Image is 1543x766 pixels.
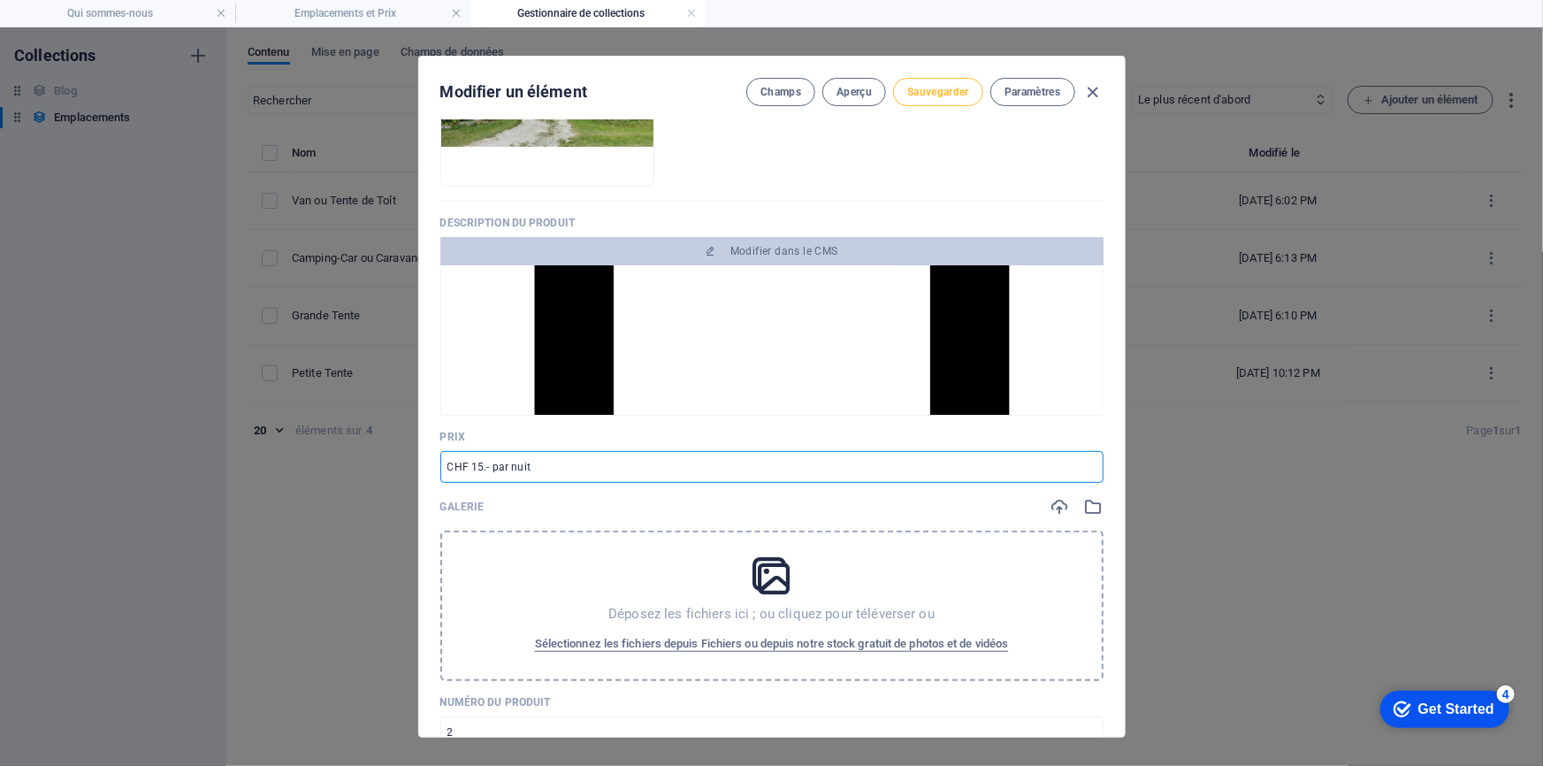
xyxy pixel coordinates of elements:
[535,633,1009,655] span: Sélectionnez les fichiers depuis Fichiers ou depuis notre stock gratuit de photos et de vidéos
[440,216,1104,230] p: Description du produit
[893,78,983,106] button: Sauvegarder
[455,72,1089,742] p: Sol en herbe bien entretenu
[746,78,815,106] button: Champs
[440,500,485,514] p: Galerie
[235,4,470,23] h4: Emplacements et Prix
[131,4,149,21] div: 4
[836,85,872,99] span: Aperçu
[531,630,1013,658] button: Sélectionnez les fichiers depuis Fichiers ou depuis notre stock gratuit de photos et de vidéos
[52,19,128,35] div: Get Started
[440,695,1104,709] p: Numéro du produit
[440,237,1104,265] button: Modifier dans le CMS
[440,81,588,103] h2: Modifier un élément
[822,78,886,106] button: Aperçu
[1004,85,1060,99] span: Paramètres
[1084,497,1104,517] i: Sélectionnez depuis le gestionnaire de fichiers ou depuis le stock de photos.
[440,430,1104,444] p: Prix
[470,4,706,23] h4: Gestionnaire de collections
[608,605,935,623] p: Déposez les fichiers ici ; ou cliquez pour téléverser ou
[730,244,838,258] span: Modifier dans le CMS
[14,9,143,46] div: Get Started 4 items remaining, 20% complete
[990,78,1074,106] button: Paramètres
[907,85,969,99] span: Sauvegarder
[760,85,801,99] span: Champs
[440,716,1104,748] input: 0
